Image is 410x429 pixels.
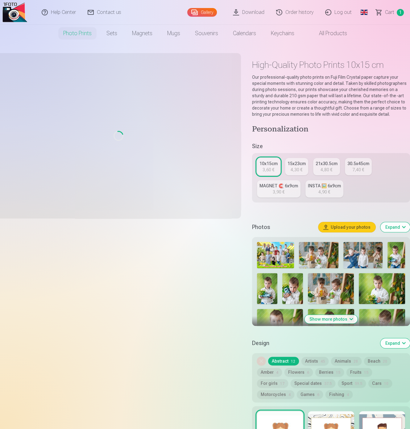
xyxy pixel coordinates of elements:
[307,370,309,375] span: 6
[380,222,410,232] button: Expand
[324,381,332,386] span: 37.5
[263,167,274,173] div: 3,60 €
[346,368,372,377] button: Fruits15
[336,370,340,375] span: 15
[304,315,357,323] button: Show more photos
[354,359,358,364] span: 28
[352,167,364,173] div: 7,40 €
[285,158,308,175] a: 15x23cm4,30 €
[252,142,410,151] h5: Size
[99,25,125,42] a: Sets
[318,222,375,232] button: Upload your photos
[355,381,362,386] span: 59.5
[331,357,362,365] button: Animals28
[321,167,332,173] div: 4,80 €
[226,25,263,42] a: Calendars
[160,25,188,42] a: Mugs
[252,74,410,117] p: Our professional-quality photo prints on Fuji Film Crystal paper capture your special moments wit...
[338,379,366,388] button: Sport59.5
[257,379,288,388] button: For girls17
[315,368,344,377] button: Berries15
[252,125,410,135] h4: Personalization
[187,8,217,17] a: Gallery
[259,160,278,167] div: 10x15cm
[316,160,338,167] div: 21x30.5cm
[313,158,340,175] a: 21x30.5cm4,80 €
[291,167,302,173] div: 4,30 €
[305,180,343,198] a: INSTA 🖼️ 6x9cm4,90 €
[280,381,284,386] span: 17
[384,381,388,386] span: 10
[397,9,404,16] span: 1
[257,390,294,399] button: Motorcycles4
[364,357,391,365] button: Beach20
[291,359,295,364] span: 12
[56,25,99,42] a: Photo prints
[317,393,319,397] span: 6
[188,25,226,42] a: Souvenirs
[318,189,330,195] div: 4,90 €
[263,25,302,42] a: Keychains
[302,25,354,42] a: All products
[291,379,335,388] button: Special dates37.5
[385,9,394,16] span: Сart
[368,379,392,388] button: Cars10
[259,183,298,189] div: MAGNET 🧲 6x9cm
[2,2,27,22] img: /zh3
[347,393,349,397] span: 4
[273,189,284,195] div: 3,90 €
[125,25,160,42] a: Magnets
[383,359,387,364] span: 20
[252,223,313,231] h5: Photos
[257,368,282,377] button: Amber4
[284,368,313,377] button: Flowers6
[380,338,410,348] button: Expand
[364,370,368,375] span: 15
[288,393,291,397] span: 4
[257,158,280,175] a: 10x15cm3,60 €
[268,357,299,365] button: Abstract12
[345,158,372,175] a: 30.5x45cm7,40 €
[288,160,306,167] div: 15x23cm
[325,390,353,399] button: Fishing4
[252,59,410,70] h1: High-Quality Photo Prints 10x15 cm
[347,160,369,167] div: 30.5x45cm
[301,357,329,365] button: Artists45
[297,390,323,399] button: Games6
[257,180,300,198] a: MAGNET 🧲 6x9cm3,90 €
[308,183,341,189] div: INSTA 🖼️ 6x9cm
[252,339,375,348] h5: Design
[321,359,325,364] span: 45
[276,370,278,375] span: 4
